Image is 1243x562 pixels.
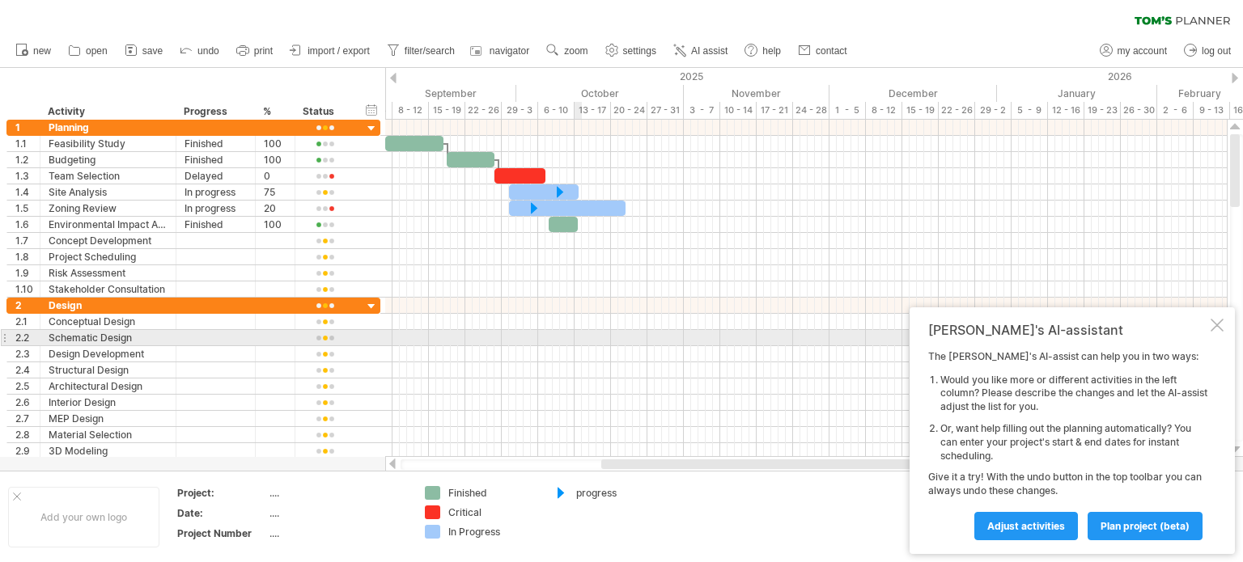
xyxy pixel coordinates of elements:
[490,45,529,57] span: navigator
[576,486,664,500] div: progress
[1088,512,1203,540] a: plan project (beta)
[49,427,168,442] div: Material Selection
[264,152,286,167] div: 100
[1101,520,1190,532] span: plan project (beta)
[939,102,975,119] div: 22 - 26
[142,45,163,57] span: save
[15,281,40,297] div: 1.10
[177,486,266,500] div: Project:
[11,40,56,61] a: new
[611,102,647,119] div: 20 - 24
[197,45,219,57] span: undo
[286,40,375,61] a: import / export
[185,201,247,216] div: In progress
[185,136,247,151] div: Finished
[1048,102,1084,119] div: 12 - 16
[468,40,534,61] a: navigator
[177,506,266,520] div: Date:
[1118,45,1167,57] span: my account
[48,104,167,120] div: Activity
[185,168,247,184] div: Delayed
[794,40,852,61] a: contact
[15,201,40,216] div: 1.5
[762,45,781,57] span: help
[49,330,168,345] div: Schematic Design
[15,427,40,442] div: 2.8
[264,201,286,216] div: 20
[1121,102,1157,119] div: 26 - 30
[928,322,1207,338] div: [PERSON_NAME]'s AI-assistant
[49,265,168,281] div: Risk Assessment
[15,443,40,458] div: 2.9
[816,45,847,57] span: contact
[623,45,656,57] span: settings
[303,104,346,120] div: Status
[264,136,286,151] div: 100
[49,168,168,184] div: Team Selection
[684,85,829,102] div: November 2025
[15,346,40,361] div: 2.3
[269,486,405,500] div: ....
[448,505,537,519] div: Critical
[15,136,40,151] div: 1.1
[15,249,40,264] div: 1.8
[15,120,40,135] div: 1
[232,40,278,61] a: print
[49,120,168,135] div: Planning
[356,85,516,102] div: September 2025
[264,168,286,184] div: 0
[793,102,829,119] div: 24 - 28
[15,411,40,426] div: 2.7
[49,136,168,151] div: Feasibility Study
[308,45,370,57] span: import / export
[940,374,1207,414] li: Would you like more or different activities in the left column? Please describe the changes and l...
[392,102,429,119] div: 8 - 12
[383,40,460,61] a: filter/search
[15,168,40,184] div: 1.3
[185,152,247,167] div: Finished
[269,506,405,520] div: ....
[1084,102,1121,119] div: 19 - 23
[8,487,159,547] div: Add your own logo
[601,40,661,61] a: settings
[1194,102,1230,119] div: 9 - 13
[15,265,40,281] div: 1.9
[448,525,537,539] div: In Progress
[121,40,168,61] a: save
[15,314,40,329] div: 2.1
[49,346,168,361] div: Design Development
[829,85,997,102] div: December 2025
[49,298,168,313] div: Design
[177,526,266,540] div: Project Number
[720,102,757,119] div: 10 - 14
[49,201,168,216] div: Zoning Review
[254,45,273,57] span: print
[86,45,108,57] span: open
[987,520,1065,532] span: Adjust activities
[49,184,168,200] div: Site Analysis
[757,102,793,119] div: 17 - 21
[691,45,728,57] span: AI assist
[647,102,684,119] div: 27 - 31
[448,486,537,500] div: Finished
[49,411,168,426] div: MEP Design
[15,330,40,345] div: 2.2
[740,40,786,61] a: help
[1157,102,1194,119] div: 2 - 6
[15,378,40,394] div: 2.5
[684,102,720,119] div: 3 - 7
[575,102,611,119] div: 13 - 17
[269,526,405,540] div: ....
[15,362,40,378] div: 2.4
[502,102,538,119] div: 29 - 3
[1180,40,1236,61] a: log out
[264,217,286,232] div: 100
[1096,40,1172,61] a: my account
[928,350,1207,539] div: The [PERSON_NAME]'s AI-assist can help you in two ways: Give it a try! With the undo button in th...
[564,45,588,57] span: zoom
[974,512,1078,540] a: Adjust activities
[542,40,592,61] a: zoom
[405,45,455,57] span: filter/search
[33,45,51,57] span: new
[49,395,168,410] div: Interior Design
